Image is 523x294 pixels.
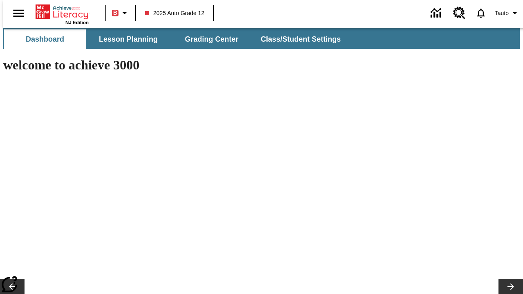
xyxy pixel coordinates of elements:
div: SubNavbar [3,29,348,49]
a: Notifications [470,2,492,24]
button: Dashboard [4,29,86,49]
button: Lesson Planning [87,29,169,49]
button: Lesson carousel, Next [498,279,523,294]
span: Dashboard [26,35,64,44]
a: Home [36,4,89,20]
div: Home [36,3,89,25]
button: Boost Class color is red. Change class color [109,6,133,20]
span: Class/Student Settings [261,35,341,44]
a: Data Center [426,2,448,24]
button: Profile/Settings [492,6,523,20]
button: Grading Center [171,29,253,49]
div: SubNavbar [3,28,520,49]
span: B [113,8,117,18]
h1: welcome to achieve 3000 [3,58,356,73]
button: Open side menu [7,1,31,25]
span: Tauto [495,9,509,18]
span: NJ Edition [65,20,89,25]
span: Grading Center [185,35,238,44]
span: 2025 Auto Grade 12 [145,9,204,18]
span: Lesson Planning [99,35,158,44]
a: Resource Center, Will open in new tab [448,2,470,24]
button: Class/Student Settings [254,29,347,49]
